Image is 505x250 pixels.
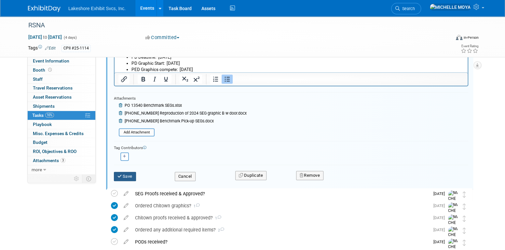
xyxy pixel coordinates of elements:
[191,204,200,208] span: 1
[463,191,466,198] i: Move task
[33,94,72,100] span: Asset Reservations
[448,202,458,231] img: MICHELLE MOYA
[17,9,349,15] li: PD Deadline: [DATE]
[33,76,43,82] span: Staff
[235,171,266,180] button: Duplicate
[33,85,73,90] span: Travel Reservations
[448,190,458,219] img: MICHELLE MOYA
[28,120,95,129] a: Playbook
[28,34,62,40] span: [DATE] [DATE]
[45,113,54,118] span: 10%
[120,227,132,233] a: edit
[28,156,95,165] a: Attachments3
[120,203,132,209] a: edit
[17,3,349,9] li: IN-HAND DATE REQUESTED: [DATE]
[33,140,48,145] span: Budget
[32,113,54,118] span: Tasks
[114,144,468,151] div: Tag Contributors
[61,158,65,163] span: 3
[191,75,202,84] button: Superscript
[138,75,149,84] button: Bold
[463,203,466,210] i: Move task
[433,228,448,232] span: [DATE]
[463,35,479,40] div: In-Person
[463,240,466,246] i: Move task
[456,35,462,40] img: Format-Inperson.png
[149,75,160,84] button: Italic
[433,240,448,244] span: [DATE]
[400,6,415,11] span: Search
[132,212,430,223] div: Chitown proofs received & approved?
[210,75,221,84] button: Numbered list
[33,131,84,136] span: Misc. Expenses & Credits
[17,21,349,27] li: PED Graphics compete: [DATE]
[45,46,56,50] a: Edit
[17,15,349,21] li: PD Graphic Start: [DATE]
[143,34,182,41] button: Committed
[120,215,132,221] a: edit
[28,57,95,65] a: Event Information
[33,149,76,154] span: ROI, Objectives & ROO
[28,111,95,120] a: Tasks10%
[463,228,466,234] i: Move task
[4,3,350,27] body: Rich Text Area. Press ALT-0 for help.
[114,172,136,181] button: Save
[71,174,82,183] td: Personalize Event Tab Strip
[125,111,247,116] span: [PHONE_NUMBER] Reproduction of 2024 SEG graphic B w door.docx
[461,45,478,48] div: Event Rating
[125,103,182,108] span: PO 13540 Benchmark SEGs.xlsx
[132,224,430,235] div: Ordered any additional required items?
[296,171,324,180] button: Remove
[28,6,61,12] img: ExhibitDay
[120,239,132,245] a: edit
[28,66,95,75] a: Booth
[33,104,55,109] span: Shipments
[33,122,52,127] span: Playbook
[28,84,95,92] a: Travel Reservations
[28,165,95,174] a: more
[118,75,130,84] button: Insert/edit link
[120,191,132,197] a: edit
[28,45,56,52] td: Tags
[132,236,430,247] div: PODs received?
[33,158,65,163] span: Attachments
[33,67,53,73] span: Booth
[463,215,466,222] i: Move task
[63,35,77,40] span: (4 days)
[433,203,448,208] span: [DATE]
[28,102,95,111] a: Shipments
[42,35,48,40] span: to
[132,188,430,199] div: SEG Proofs received & Approved?
[28,75,95,84] a: Staff
[216,228,224,232] span: 2
[115,45,468,72] iframe: Rich Text Area
[430,4,471,11] img: MICHELLE MOYA
[222,75,233,84] button: Bullet list
[68,6,126,11] span: Lakeshore Exhibit Svcs, Inc.
[125,119,214,123] span: [PHONE_NUMBER] Benchmark Pick-up SEGs.docx
[412,34,479,44] div: Event Format
[82,174,96,183] td: Toggle Event Tabs
[61,45,91,52] div: CPII #25-1114
[28,129,95,138] a: Misc. Expenses & Credits
[213,216,221,220] span: 1
[160,75,171,84] button: Underline
[180,75,191,84] button: Subscript
[32,167,42,172] span: more
[448,214,458,243] img: MICHELLE MOYA
[132,200,430,211] div: Ordered Chitown graphics?
[26,20,440,31] div: RSNA
[391,3,421,14] a: Search
[114,96,247,101] div: Attachments
[28,147,95,156] a: ROI, Objectives & ROO
[28,93,95,102] a: Asset Reservations
[433,191,448,196] span: [DATE]
[28,138,95,147] a: Budget
[47,67,53,72] span: Booth not reserved yet
[433,215,448,220] span: [DATE]
[33,58,69,63] span: Event Information
[175,172,196,181] button: Cancel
